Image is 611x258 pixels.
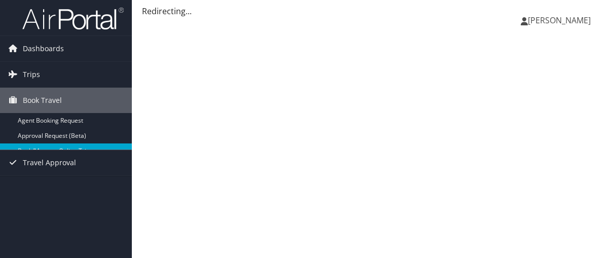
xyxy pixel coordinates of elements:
[23,150,76,175] span: Travel Approval
[23,88,62,113] span: Book Travel
[521,5,601,35] a: [PERSON_NAME]
[23,62,40,87] span: Trips
[528,15,591,26] span: [PERSON_NAME]
[22,7,124,30] img: airportal-logo.png
[23,36,64,61] span: Dashboards
[142,5,601,17] div: Redirecting...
